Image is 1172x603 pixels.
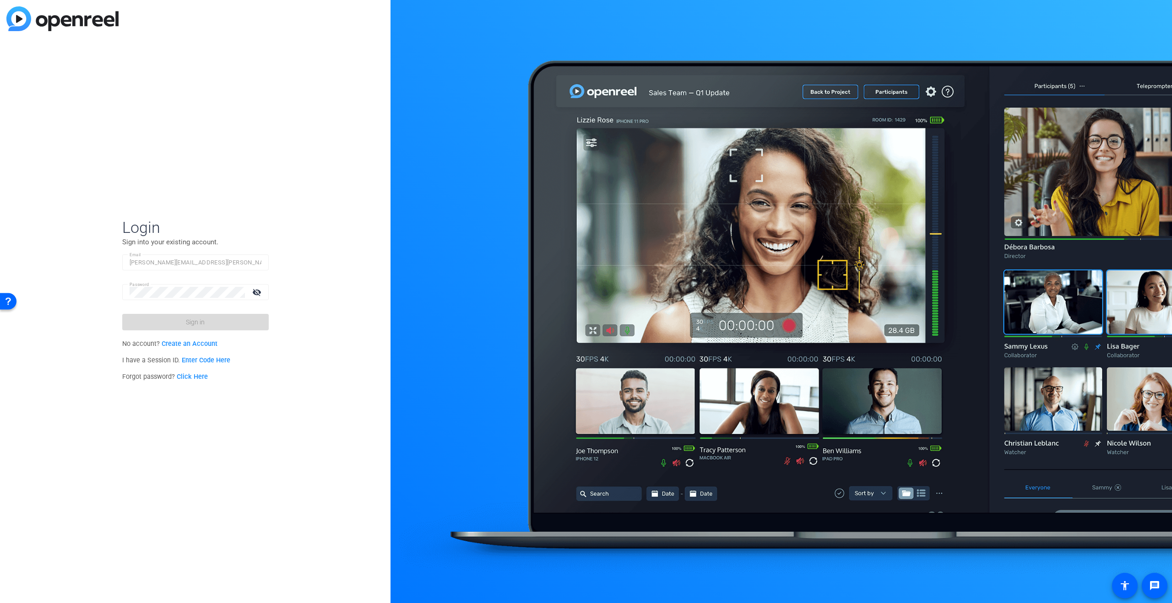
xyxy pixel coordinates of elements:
[182,356,230,364] a: Enter Code Here
[130,282,149,287] mat-label: Password
[122,237,269,247] p: Sign into your existing account.
[6,6,119,31] img: blue-gradient.svg
[122,356,231,364] span: I have a Session ID.
[1119,580,1130,591] mat-icon: accessibility
[1149,580,1160,591] mat-icon: message
[130,252,141,257] mat-label: Email
[122,340,218,348] span: No account?
[130,257,261,268] input: Enter Email Address
[162,340,217,348] a: Create an Account
[122,373,208,381] span: Forgot password?
[247,285,269,299] mat-icon: visibility_off
[122,218,269,237] span: Login
[177,373,208,381] a: Click Here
